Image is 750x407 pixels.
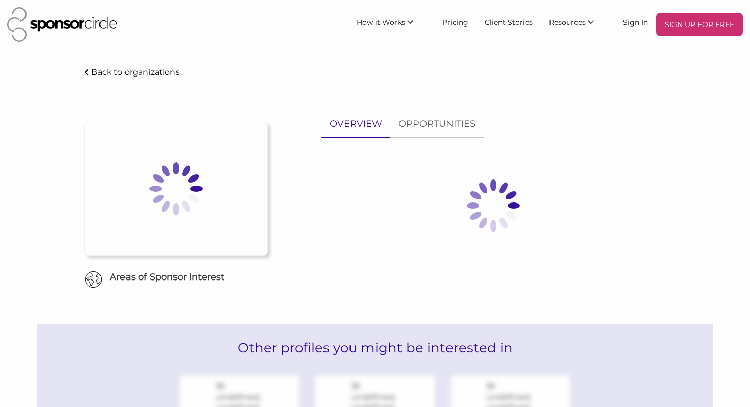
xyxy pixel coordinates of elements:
[77,271,276,284] h6: Areas of Sponsor Interest
[348,13,434,36] li: How it Works
[7,7,117,42] img: Sponsor Circle Logo
[398,117,476,132] p: OPPORTUNITIES
[125,138,227,240] img: Loading spinner
[442,155,544,257] img: Loading spinner
[357,18,405,27] span: How it Works
[615,13,656,31] a: Sign In
[330,117,382,132] p: OVERVIEW
[434,13,477,31] a: Pricing
[85,271,102,288] img: Globe Icon
[660,17,739,32] p: SIGN UP FOR FREE
[541,13,615,36] li: Resources
[477,13,541,31] a: Client Stories
[549,18,586,27] span: Resources
[91,67,180,77] p: Back to organizations
[37,324,713,371] h2: Other profiles you might be interested in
